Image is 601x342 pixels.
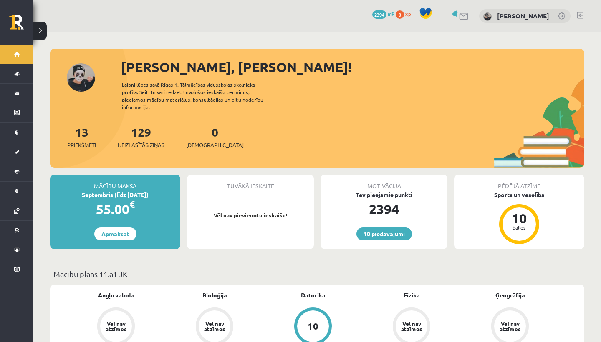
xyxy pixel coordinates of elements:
[388,10,394,17] span: mP
[396,10,415,17] a: 0 xp
[50,190,180,199] div: Septembris (līdz [DATE])
[9,15,33,35] a: Rīgas 1. Tālmācības vidusskola
[454,175,584,190] div: Pēdējā atzīme
[507,225,532,230] div: balles
[495,291,525,300] a: Ģeogrāfija
[400,321,423,332] div: Vēl nav atzīmes
[507,212,532,225] div: 10
[396,10,404,19] span: 0
[454,190,584,245] a: Sports un veselība 10 balles
[118,125,164,149] a: 129Neizlasītās ziņas
[94,227,136,240] a: Apmaksāt
[186,141,244,149] span: [DEMOGRAPHIC_DATA]
[50,199,180,219] div: 55.00
[483,12,492,21] img: Vaļerija Guka
[308,322,318,331] div: 10
[67,125,96,149] a: 13Priekšmeti
[498,321,522,332] div: Vēl nav atzīmes
[98,291,134,300] a: Angļu valoda
[321,190,447,199] div: Tev pieejamie punkti
[356,227,412,240] a: 10 piedāvājumi
[301,291,326,300] a: Datorika
[187,175,314,190] div: Tuvākā ieskaite
[53,268,581,280] p: Mācību plāns 11.a1 JK
[186,125,244,149] a: 0[DEMOGRAPHIC_DATA]
[121,57,584,77] div: [PERSON_NAME], [PERSON_NAME]!
[497,12,549,20] a: [PERSON_NAME]
[321,199,447,219] div: 2394
[203,321,226,332] div: Vēl nav atzīmes
[67,141,96,149] span: Priekšmeti
[118,141,164,149] span: Neizlasītās ziņas
[321,175,447,190] div: Motivācija
[202,291,227,300] a: Bioloģija
[104,321,128,332] div: Vēl nav atzīmes
[50,175,180,190] div: Mācību maksa
[372,10,386,19] span: 2394
[404,291,420,300] a: Fizika
[405,10,411,17] span: xp
[191,211,310,220] p: Vēl nav pievienotu ieskaišu!
[454,190,584,199] div: Sports un veselība
[129,198,135,210] span: €
[122,81,278,111] div: Laipni lūgts savā Rīgas 1. Tālmācības vidusskolas skolnieka profilā. Šeit Tu vari redzēt tuvojošo...
[372,10,394,17] a: 2394 mP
